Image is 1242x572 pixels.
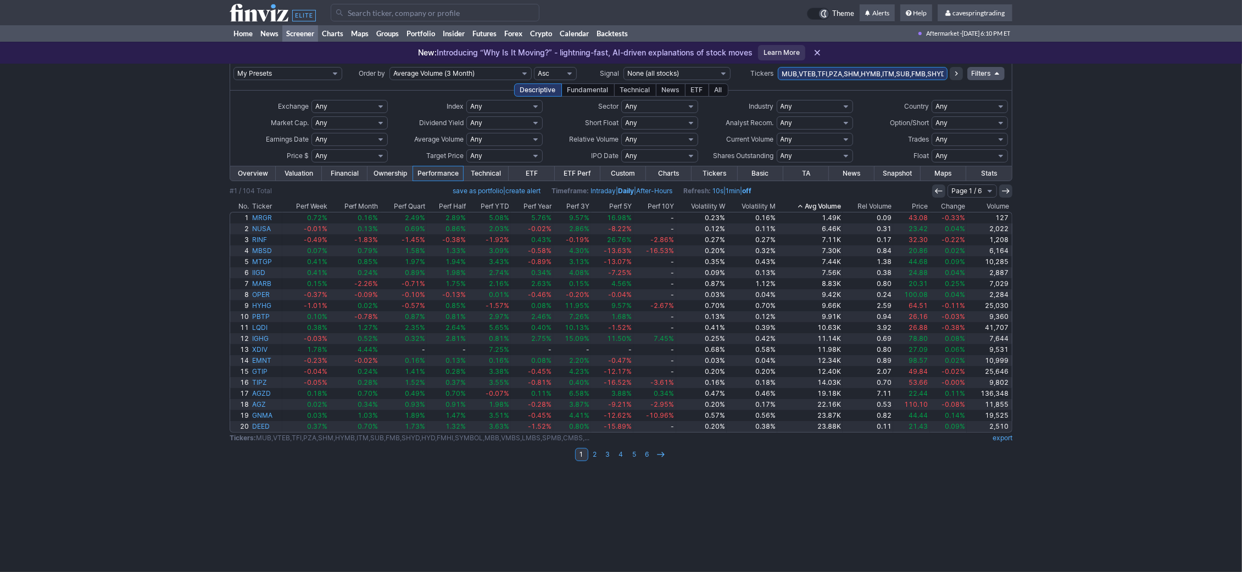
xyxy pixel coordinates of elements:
[467,212,511,223] a: 5.08%
[921,166,966,181] a: Maps
[230,25,257,42] a: Home
[967,234,1012,245] a: 1,208
[427,300,468,311] a: 0.85%
[250,234,282,245] a: RINF
[486,235,509,244] span: -1.92%
[355,279,378,288] span: -2.26%
[843,267,893,278] a: 0.38
[843,245,893,256] a: 0.84
[282,212,329,223] a: 0.72%
[591,278,633,289] a: 4.56%
[569,214,589,222] span: 9.57%
[329,256,380,267] a: 0.85%
[593,25,632,42] a: Backtests
[230,289,250,300] a: 8
[738,166,783,181] a: Basic
[282,289,329,300] a: -0.37%
[531,214,552,222] span: 5.76%
[909,268,928,277] span: 24.88
[307,268,327,277] span: 0.41%
[893,267,929,278] a: 24.88
[380,300,427,311] a: -0.57%
[636,187,672,195] a: After-Hours
[250,278,282,289] a: MARB
[777,267,843,278] a: 7.56K
[282,278,329,289] a: 0.15%
[467,256,511,267] a: 3.43%
[511,300,553,311] a: 0.08%
[380,289,427,300] a: -0.10%
[445,214,466,222] span: 2.89%
[509,166,554,181] a: ETF
[453,186,541,197] span: |
[608,290,632,299] span: -0.04%
[439,25,469,42] a: Insider
[727,267,777,278] a: 0.13%
[608,268,632,277] span: -7.25%
[427,289,468,300] a: -0.13%
[685,83,709,97] div: ETF
[569,268,589,277] span: 4.08%
[427,234,468,245] a: -0.38%
[511,223,553,234] a: -0.02%
[843,223,893,234] a: 0.31
[611,279,632,288] span: 4.56%
[531,235,552,244] span: 0.43%
[561,83,615,97] div: Fundamental
[304,225,327,233] span: -0.01%
[832,8,854,20] span: Theme
[591,289,633,300] a: -0.04%
[893,278,929,289] a: 20.31
[727,245,777,256] a: 0.32%
[783,166,829,181] a: TA
[230,245,250,256] a: 4
[230,223,250,234] a: 2
[712,187,723,195] a: 10s
[807,8,854,20] a: Theme
[445,225,466,233] span: 0.86%
[893,289,929,300] a: 100.08
[380,212,427,223] a: 2.49%
[304,290,327,299] span: -0.37%
[250,300,282,311] a: HYHG
[633,234,676,245] a: -2.86%
[531,279,552,288] span: 2.63%
[777,278,843,289] a: 8.83K
[453,187,503,195] a: save as portfolio
[893,300,929,311] a: 64.51
[727,300,777,311] a: 0.70%
[843,234,893,245] a: 0.17
[553,212,591,223] a: 9.57%
[511,278,553,289] a: 2.63%
[646,166,692,181] a: Charts
[528,246,552,255] span: -0.58%
[945,257,965,266] span: 0.09%
[553,256,591,267] a: 3.13%
[967,223,1012,234] a: 2,022
[591,187,616,195] a: Intraday
[930,267,967,278] a: 0.04%
[591,223,633,234] a: -8.22%
[282,234,329,245] a: -0.49%
[709,83,728,97] div: All
[727,234,777,245] a: 0.27%
[528,257,552,266] span: -0.89%
[489,214,509,222] span: 5.08%
[893,212,929,223] a: 43.08
[307,279,327,288] span: 0.15%
[358,268,378,277] span: 0.24%
[402,279,425,288] span: -0.71%
[526,25,556,42] a: Crypto
[467,234,511,245] a: -1.92%
[467,278,511,289] a: 2.16%
[656,83,686,97] div: News
[727,223,777,234] a: 0.11%
[777,223,843,234] a: 6.46K
[726,187,740,195] a: 1min
[591,267,633,278] a: -7.25%
[608,225,632,233] span: -8.22%
[427,267,468,278] a: 1.98%
[569,225,589,233] span: 2.86%
[633,278,676,289] a: -
[875,166,920,181] a: Snapshot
